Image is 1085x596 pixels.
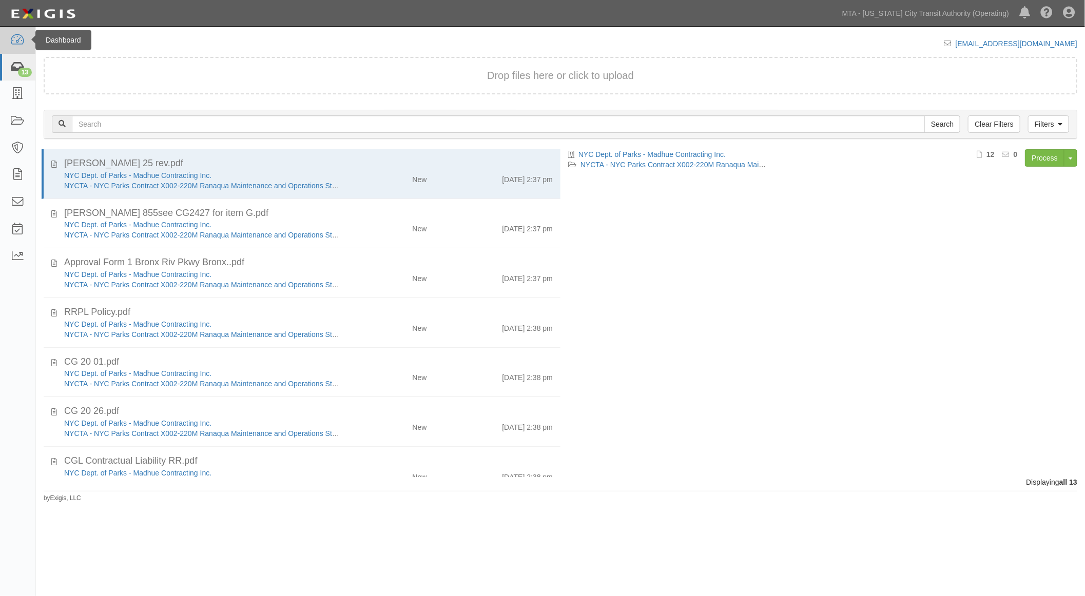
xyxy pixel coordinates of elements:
b: 0 [1014,150,1018,158]
div: New [412,418,427,432]
div: NYC Dept. of Parks - Madhue Contracting Inc. [64,368,343,379]
div: Approval Form 1 Bronx Riv Pkwy Bronx..pdf [64,256,553,269]
div: [DATE] 2:37 pm [502,170,553,185]
a: MTA - [US_STATE] City Transit Authority (Operating) [837,3,1014,24]
div: [DATE] 2:37 pm [502,220,553,234]
div: [DATE] 2:37 pm [502,269,553,284]
div: New [412,319,427,333]
div: New [412,220,427,234]
div: NYC Dept. of Parks - Madhue Contracting Inc. [64,269,343,280]
a: Process [1025,149,1064,167]
div: NYCTA - NYC Parks Contract X002-220M Ranaqua Maintenance and Operations Storehouse Ramp Reconstru... [64,181,343,191]
a: NYCTA - NYC Parks Contract X002-220M Ranaqua Maintenance and Operations Storehouse Ramp Reconstru... [64,380,490,388]
div: [DATE] 2:38 pm [502,468,553,482]
a: NYC Dept. of Parks - Madhue Contracting Inc. [64,320,211,328]
small: by [44,494,81,503]
a: NYCTA - NYC Parks Contract X002-220M Ranaqua Maintenance and Operations Storehouse Ramp Reconstru... [64,281,490,289]
div: NYCTA - NYC Parks Contract X002-220M Ranaqua Maintenance and Operations Storehouse Ramp Reconstru... [64,230,343,240]
div: ACORD 25 rev.pdf [64,157,553,170]
div: CG 20 01.pdf [64,355,553,369]
i: Help Center - Complianz [1040,7,1053,19]
a: NYCTA - NYC Parks Contract X002-220M Ranaqua Maintenance and Operations Storehouse Ramp Reconstru... [64,182,490,190]
a: NYC Dept. of Parks - Madhue Contracting Inc. [64,171,211,180]
div: [DATE] 2:38 pm [502,319,553,333]
img: logo-5460c22ac91f19d4615b14bd174203de0afe785f0fc80cf4dbbc73dc1793850b.png [8,5,79,23]
div: New [412,269,427,284]
div: NYC Dept. of Parks - Madhue Contracting Inc. [64,319,343,329]
div: NYC Dept. of Parks - Madhue Contracting Inc. [64,220,343,230]
div: RRPL Policy.pdf [64,306,553,319]
div: Dashboard [35,30,91,50]
a: NYC Dept. of Parks - Madhue Contracting Inc. [64,419,211,427]
div: NYCTA - NYC Parks Contract X002-220M Ranaqua Maintenance and Operations Storehouse Ramp Reconstru... [64,280,343,290]
a: NYC Dept. of Parks - Madhue Contracting Inc. [578,150,726,158]
div: NYC Dept. of Parks - Madhue Contracting Inc. [64,468,343,478]
a: NYCTA - NYC Parks Contract X002-220M Ranaqua Maintenance and Operations Storehouse Ramp Reconstru... [580,161,1006,169]
a: Filters [1028,115,1069,133]
div: Displaying [36,477,1085,487]
a: NYCTA - NYC Parks Contract X002-220M Ranaqua Maintenance and Operations Storehouse Ramp Reconstru... [64,429,490,438]
b: 12 [986,150,995,158]
div: NYCTA - NYC Parks Contract X002-220M Ranaqua Maintenance and Operations Storehouse Ramp Reconstru... [64,428,343,439]
div: CG 20 26.pdf [64,405,553,418]
a: NYC Dept. of Parks - Madhue Contracting Inc. [64,221,211,229]
div: NYCTA - NYC Parks Contract X002-220M Ranaqua Maintenance and Operations Storehouse Ramp Reconstru... [64,379,343,389]
div: New [412,368,427,383]
div: NYC Dept. of Parks - Madhue Contracting Inc. [64,170,343,181]
a: NYCTA - NYC Parks Contract X002-220M Ranaqua Maintenance and Operations Storehouse Ramp Reconstru... [64,330,490,339]
a: NYC Dept. of Parks - Madhue Contracting Inc. [64,469,211,477]
a: NYC Dept. of Parks - Madhue Contracting Inc. [64,270,211,279]
button: Drop files here or click to upload [487,68,634,83]
a: NYC Dept. of Parks - Madhue Contracting Inc. [64,369,211,378]
b: all 13 [1059,478,1077,486]
div: CGL Contractual Liability RR.pdf [64,454,553,468]
div: New [412,170,427,185]
div: [DATE] 2:38 pm [502,368,553,383]
a: Exigis, LLC [50,494,81,502]
input: Search [924,115,960,133]
div: New [412,468,427,482]
div: [DATE] 2:38 pm [502,418,553,432]
a: Clear Filters [968,115,1020,133]
div: 13 [18,68,32,77]
a: [EMAIL_ADDRESS][DOMAIN_NAME] [956,39,1077,48]
div: NYC Dept. of Parks - Madhue Contracting Inc. [64,418,343,428]
div: ACORD 855see CG2427 for item G.pdf [64,207,553,220]
input: Search [72,115,925,133]
div: NYCTA - NYC Parks Contract X002-220M Ranaqua Maintenance and Operations Storehouse Ramp Reconstru... [64,329,343,340]
a: NYCTA - NYC Parks Contract X002-220M Ranaqua Maintenance and Operations Storehouse Ramp Reconstru... [64,231,490,239]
